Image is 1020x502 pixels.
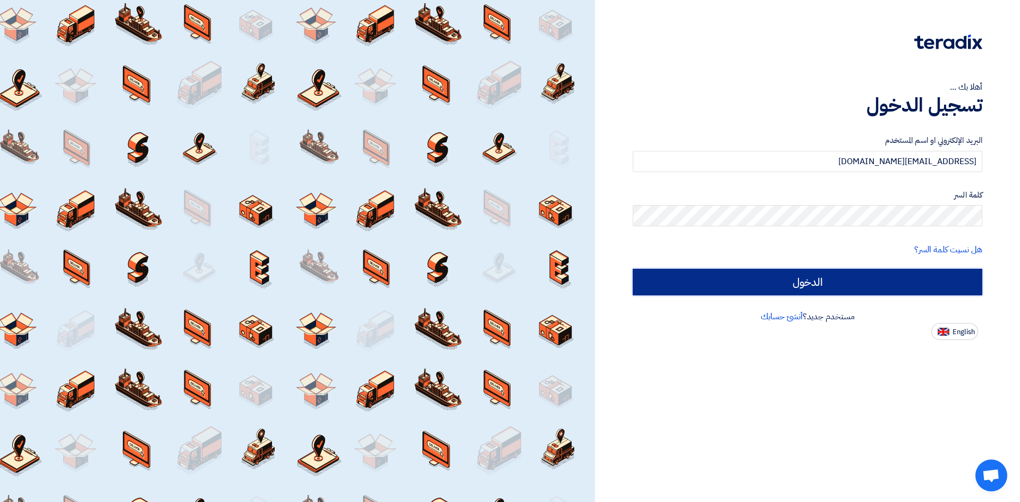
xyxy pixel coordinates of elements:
a: أنشئ حسابك [761,310,803,323]
input: أدخل بريد العمل الإلكتروني او اسم المستخدم الخاص بك ... [633,151,982,172]
img: Teradix logo [914,35,982,49]
a: هل نسيت كلمة السر؟ [914,243,982,256]
input: الدخول [633,269,982,295]
span: English [953,328,975,336]
h1: تسجيل الدخول [633,93,982,117]
img: en-US.png [938,328,949,336]
button: English [931,323,978,340]
a: Open chat [975,460,1007,491]
label: البريد الإلكتروني او اسم المستخدم [633,134,982,147]
div: أهلا بك ... [633,81,982,93]
div: مستخدم جديد؟ [633,310,982,323]
label: كلمة السر [633,189,982,201]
